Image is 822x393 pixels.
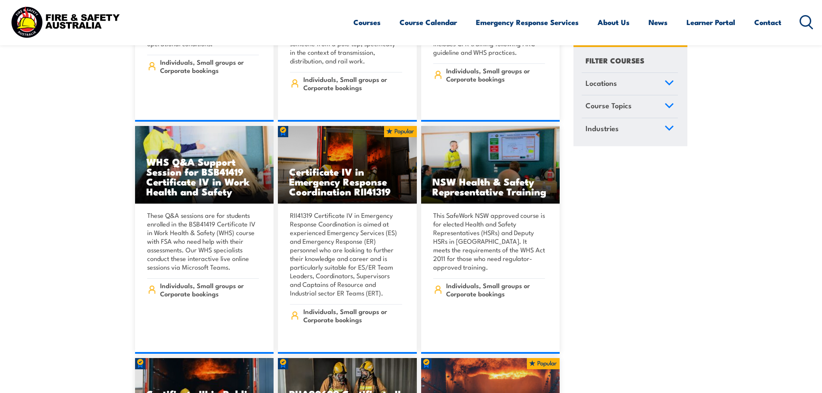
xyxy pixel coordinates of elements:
[400,11,457,34] a: Course Calendar
[278,126,417,204] img: RII41319 Certificate IV in Emergency Response Coordination
[446,281,545,298] span: Individuals, Small groups or Corporate bookings
[446,66,545,83] span: Individuals, Small groups or Corporate bookings
[421,126,560,204] a: NSW Health & Safety Representative Training
[421,126,560,204] img: NSW Health & Safety Representative Refresher Training
[687,11,735,34] a: Learner Portal
[160,58,259,74] span: Individuals, Small groups or Corporate bookings
[649,11,668,34] a: News
[598,11,630,34] a: About Us
[146,157,263,196] h3: WHS Q&A Support Session for BSB41419 Certificate IV in Work Health and Safety
[135,126,274,204] img: BSB41419 – Certificate IV in Work Health and Safety
[754,11,781,34] a: Contact
[353,11,381,34] a: Courses
[289,167,406,196] h3: Certificate IV in Emergency Response Coordination RII41319
[135,126,274,204] a: WHS Q&A Support Session for BSB41419 Certificate IV in Work Health and Safety
[586,54,644,66] h4: FILTER COURSES
[303,307,402,324] span: Individuals, Small groups or Corporate bookings
[290,211,402,297] p: RII41319 Certificate IV in Emergency Response Coordination is aimed at experienced Emergency Serv...
[432,176,549,196] h3: NSW Health & Safety Representative Training
[147,211,259,271] p: These Q&A sessions are for students enrolled in the BSB41419 Certificate IV in Work Health & Safe...
[160,281,259,298] span: Individuals, Small groups or Corporate bookings
[476,11,579,34] a: Emergency Response Services
[303,75,402,91] span: Individuals, Small groups or Corporate bookings
[586,100,632,112] span: Course Topics
[586,123,619,134] span: Industries
[586,77,617,89] span: Locations
[582,73,678,95] a: Locations
[433,211,545,271] p: This SafeWork NSW approved course is for elected Health and Safety Representatives (HSRs) and Dep...
[582,96,678,118] a: Course Topics
[278,126,417,204] a: Certificate IV in Emergency Response Coordination RII41319
[582,118,678,141] a: Industries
